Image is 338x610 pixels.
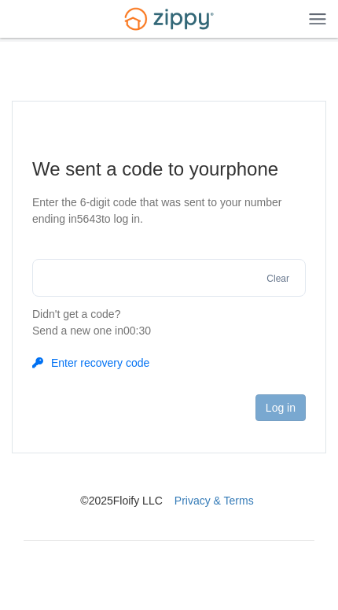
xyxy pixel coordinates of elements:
nav: © 2025 Floify LLC [24,453,314,508]
button: Clear [262,272,294,287]
button: Log in [255,394,306,421]
img: Mobile Dropdown Menu [309,13,326,24]
p: Enter the 6-digit code that was sent to your number ending in 5643 to log in. [32,194,306,227]
img: Logo [115,1,223,38]
button: Enter recovery code [32,355,149,371]
h1: We sent a code to your phone [32,157,306,182]
p: Didn't get a code? [32,306,306,339]
a: Privacy & Terms [175,494,254,507]
div: Send a new one in 00:30 [32,323,306,339]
